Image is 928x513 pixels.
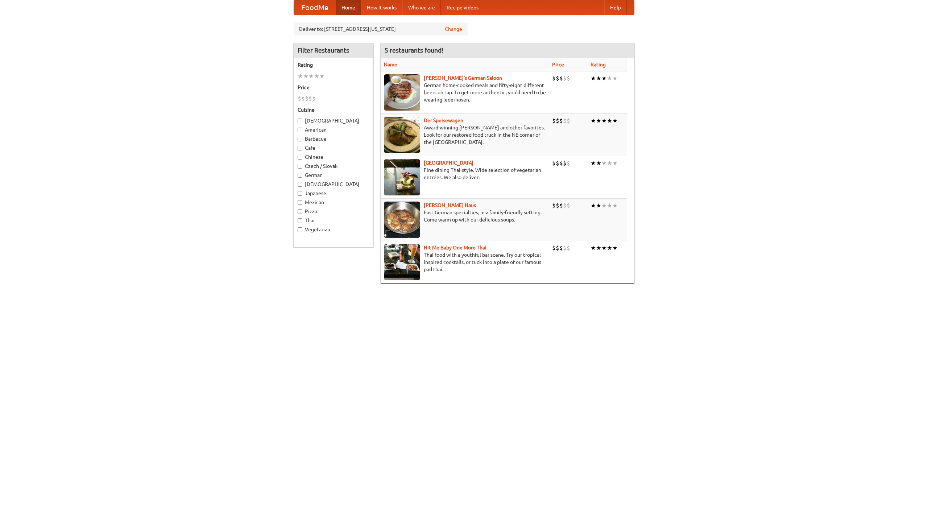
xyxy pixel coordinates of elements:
li: ★ [607,74,612,82]
li: $ [301,95,305,103]
li: $ [552,159,556,167]
li: ★ [591,202,596,210]
a: Home [336,0,361,15]
label: Chinese [298,153,369,161]
a: Recipe videos [441,0,484,15]
label: Vegetarian [298,226,369,233]
li: ★ [314,72,319,80]
img: esthers.jpg [384,74,420,111]
label: Czech / Slovak [298,162,369,170]
div: Deliver to: [STREET_ADDRESS][US_STATE] [294,22,468,36]
li: ★ [601,244,607,252]
p: Fine dining Thai-style. Wide selection of vegetarian entrées. We also deliver. [384,166,546,181]
p: German home-cooked meals and fifty-eight different beers on tap. To get more authentic, you'd nee... [384,82,546,103]
b: [PERSON_NAME] Haus [424,202,476,208]
label: American [298,126,369,133]
li: ★ [591,159,596,167]
label: Thai [298,217,369,224]
li: $ [552,202,556,210]
li: ★ [596,159,601,167]
a: Help [604,0,627,15]
label: Pizza [298,208,369,215]
input: Pizza [298,209,302,214]
li: ★ [607,159,612,167]
a: [PERSON_NAME]'s German Saloon [424,75,502,81]
li: $ [298,95,301,103]
li: ★ [319,72,325,80]
a: Name [384,62,397,67]
input: Chinese [298,155,302,160]
a: Change [445,25,462,33]
label: [DEMOGRAPHIC_DATA] [298,117,369,124]
h4: Filter Restaurants [294,43,373,58]
li: ★ [601,74,607,82]
li: $ [567,244,570,252]
li: $ [567,74,570,82]
li: $ [552,74,556,82]
input: American [298,128,302,132]
input: Mexican [298,200,302,205]
label: [DEMOGRAPHIC_DATA] [298,181,369,188]
li: $ [567,117,570,125]
li: $ [563,74,567,82]
li: ★ [612,74,618,82]
label: German [298,171,369,179]
li: $ [305,95,308,103]
input: Czech / Slovak [298,164,302,169]
input: Japanese [298,191,302,196]
a: Who we are [402,0,441,15]
li: $ [559,74,563,82]
li: $ [308,95,312,103]
label: Japanese [298,190,369,197]
p: Thai food with a youthful bar scene. Try our tropical inspired cocktails, or tuck into a plate of... [384,251,546,273]
li: $ [567,202,570,210]
li: $ [312,95,316,103]
li: $ [552,117,556,125]
li: $ [563,244,567,252]
b: [GEOGRAPHIC_DATA] [424,160,473,166]
a: How it works [361,0,402,15]
p: East German specialties, in a family-friendly setting. Come warm up with our delicious soups. [384,209,546,223]
img: speisewagen.jpg [384,117,420,153]
li: $ [567,159,570,167]
li: ★ [612,244,618,252]
li: ★ [298,72,303,80]
li: $ [559,244,563,252]
h5: Rating [298,61,369,69]
li: ★ [612,202,618,210]
input: [DEMOGRAPHIC_DATA] [298,182,302,187]
a: Hit Me Baby One More Thai [424,245,486,251]
li: ★ [308,72,314,80]
a: Der Speisewagen [424,117,463,123]
label: Mexican [298,199,369,206]
li: ★ [596,74,601,82]
input: Thai [298,218,302,223]
li: ★ [596,117,601,125]
li: ★ [303,72,308,80]
input: Barbecue [298,137,302,141]
li: $ [563,159,567,167]
li: $ [559,159,563,167]
input: [DEMOGRAPHIC_DATA] [298,119,302,123]
p: Award-winning [PERSON_NAME] and other favorites. Look for our restored food truck in the NE corne... [384,124,546,146]
img: kohlhaus.jpg [384,202,420,238]
li: ★ [596,202,601,210]
li: ★ [607,244,612,252]
li: ★ [601,202,607,210]
img: babythai.jpg [384,244,420,280]
h5: Cuisine [298,106,369,113]
label: Cafe [298,144,369,152]
li: $ [563,202,567,210]
input: German [298,173,302,178]
li: ★ [607,117,612,125]
li: ★ [607,202,612,210]
li: ★ [612,159,618,167]
li: ★ [591,244,596,252]
h5: Price [298,84,369,91]
li: $ [556,159,559,167]
ng-pluralize: 5 restaurants found! [385,47,443,54]
a: Rating [591,62,606,67]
